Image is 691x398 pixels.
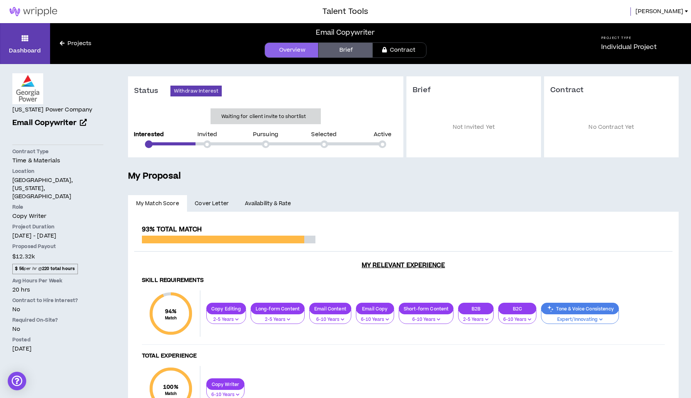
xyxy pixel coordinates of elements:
[42,266,75,272] strong: 220 total hours
[12,305,103,314] p: No
[163,391,179,396] small: Match
[12,345,103,353] p: [DATE]
[251,310,305,324] button: 2-5 Years
[12,176,103,201] p: [GEOGRAPHIC_DATA], [US_STATE], [GEOGRAPHIC_DATA]
[12,212,47,220] span: Copy Writer
[165,307,177,315] span: 94 %
[458,310,494,324] button: 2-5 Years
[12,336,103,343] p: Posted
[12,243,103,250] p: Proposed Payout
[9,47,41,55] p: Dashboard
[12,232,103,240] p: [DATE] - [DATE]
[170,86,222,96] button: Withdraw Interest
[12,148,103,155] p: Contract Type
[12,325,103,333] p: No
[413,86,535,95] h3: Brief
[206,310,246,324] button: 2-5 Years
[550,106,672,148] p: No Contract Yet
[356,310,394,324] button: 6-10 Years
[128,195,187,212] a: My Match Score
[463,316,489,323] p: 2-5 Years
[12,168,103,175] p: Location
[12,118,76,128] span: Email Copywriter
[134,261,672,269] h3: My Relevant Experience
[550,86,672,95] h3: Contract
[498,310,536,324] button: 6-10 Years
[541,306,618,312] p: Tone & Voice Consistency
[142,277,665,284] h4: Skill Requirements
[12,251,35,262] span: $12.32k
[128,170,679,183] h5: My Proposal
[12,223,103,230] p: Project Duration
[635,7,683,16] span: [PERSON_NAME]
[310,306,351,312] p: Email Content
[165,315,177,321] small: Match
[399,310,454,324] button: 6-10 Years
[404,316,449,323] p: 6-10 Years
[221,113,306,120] p: Waiting for client invite to shortlist
[503,316,531,323] p: 6-10 Years
[499,306,536,312] p: B2C
[195,199,229,208] span: Cover Letter
[207,381,244,387] p: Copy Writer
[12,118,103,129] a: Email Copywriter
[197,132,217,137] p: Invited
[601,42,657,52] p: Individual Project
[12,204,103,211] p: Role
[458,306,493,312] p: B2B
[142,352,665,360] h4: Total Experience
[134,132,164,137] p: Interested
[253,132,278,137] p: Pursuing
[322,6,368,17] h3: Talent Tools
[12,317,103,324] p: Required On-Site?
[546,316,613,323] p: Expert/Innovating
[12,157,103,165] p: Time & Materials
[256,316,300,323] p: 2-5 Years
[265,42,319,58] a: Overview
[237,195,299,212] a: Availability & Rate
[361,316,389,323] p: 6-10 Years
[374,132,392,137] p: Active
[311,132,337,137] p: Selected
[12,264,78,274] span: per hr @
[309,310,351,324] button: 6-10 Years
[372,42,426,58] a: Contract
[12,286,103,294] p: 20 hrs
[134,86,170,96] h3: Status
[15,266,24,272] strong: $ 56
[12,297,103,304] p: Contract to Hire Interest?
[356,306,394,312] p: Email Copy
[319,42,372,58] a: Brief
[211,316,241,323] p: 2-5 Years
[541,310,619,324] button: Expert/Innovating
[8,372,26,390] div: Open Intercom Messenger
[50,39,101,48] a: Projects
[142,225,202,234] span: 93% Total Match
[12,106,92,114] h4: [US_STATE] Power Company
[163,383,179,391] span: 100 %
[399,306,453,312] p: Short-form Content
[413,106,535,148] p: Not Invited Yet
[314,316,346,323] p: 6-10 Years
[601,35,657,40] h5: Project Type
[316,27,375,38] div: Email Copywriter
[12,277,103,284] p: Avg Hours Per Week
[251,306,304,312] p: Long-form Content
[207,306,246,312] p: Copy Editing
